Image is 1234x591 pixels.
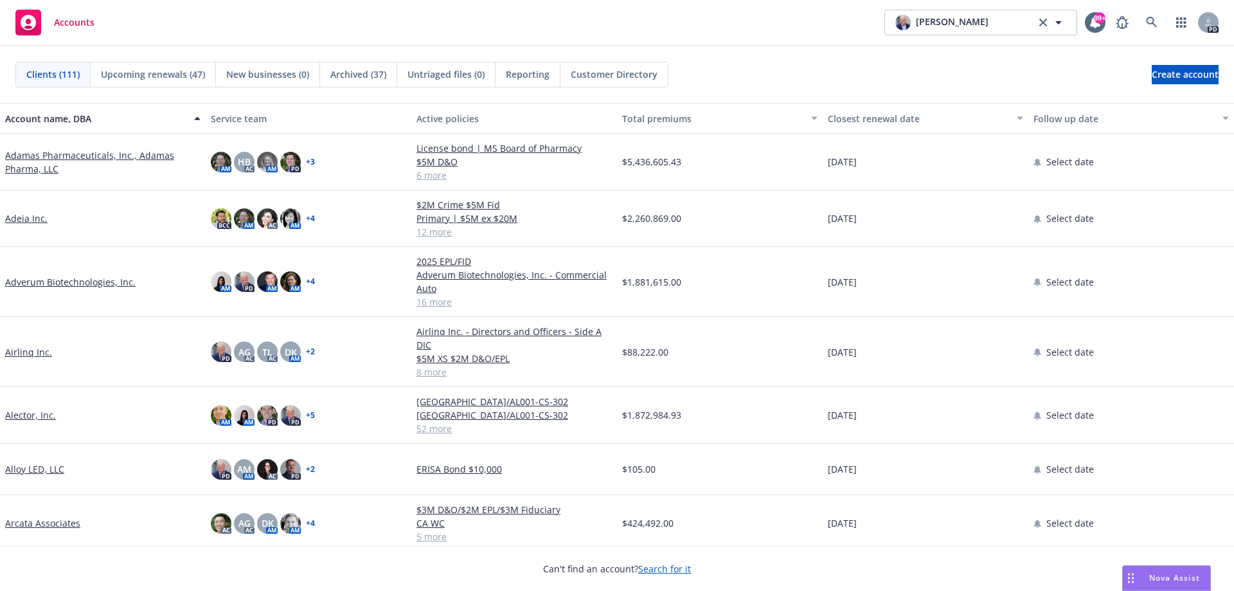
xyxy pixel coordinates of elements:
span: [DATE] [828,516,857,530]
div: Total premiums [622,112,803,125]
a: [GEOGRAPHIC_DATA]/AL001-CS-302 [416,408,612,422]
a: ERISA Bond $10,000 [416,462,612,476]
span: $424,492.00 [622,516,674,530]
span: Archived (37) [330,68,386,81]
a: Primary | $5M ex $20M [416,212,612,225]
span: [DATE] [828,408,857,422]
span: Reporting [506,68,550,81]
img: photo [234,271,255,292]
span: $1,881,615.00 [622,275,681,289]
a: 2025 EPL/FID [416,255,612,268]
span: Untriaged files (0) [407,68,485,81]
a: + 5 [306,412,315,419]
img: photo [211,513,231,534]
img: photo [234,405,255,426]
img: photo [280,152,301,172]
a: 16 more [416,295,612,309]
button: Follow up date [1028,103,1234,134]
span: AM [237,462,251,476]
button: Total premiums [617,103,823,134]
a: 6 more [416,168,612,182]
a: Switch app [1168,10,1194,35]
a: Search [1139,10,1165,35]
img: photo [280,208,301,229]
a: Airlinq Inc. - Directors and Officers - Side A DIC [416,325,612,352]
span: Select date [1046,212,1094,225]
a: + 2 [306,348,315,356]
img: photo [257,271,278,292]
span: Customer Directory [571,68,657,81]
img: photo [211,341,231,362]
span: Select date [1046,408,1094,422]
span: AG [238,516,251,530]
a: [GEOGRAPHIC_DATA]/AL001-CS-302 [416,395,612,408]
span: Can't find an account? [543,562,691,576]
img: photo [211,152,231,172]
a: Adverum Biotechnologies, Inc. - Commercial Auto [416,268,612,295]
img: photo [280,513,301,534]
span: Select date [1046,516,1094,530]
span: Upcoming renewals (47) [101,68,205,81]
a: Airlinq Inc. [5,345,52,359]
button: Nova Assist [1122,565,1211,591]
img: photo [280,405,301,426]
a: $3M D&O/$2M EPL/$3M Fiduciary [416,503,612,516]
span: Create account [1152,62,1219,87]
span: Clients (111) [26,68,80,81]
img: photo [257,459,278,480]
img: photo [257,405,278,426]
a: Adeia Inc. [5,212,48,225]
span: [DATE] [828,155,857,168]
span: $88,222.00 [622,345,668,359]
a: Adamas Pharmaceuticals, Inc., Adamas Pharma, LLC [5,149,201,176]
span: $105.00 [622,462,656,476]
span: [DATE] [828,212,857,225]
img: photo [211,459,231,480]
a: $2M Crime $5M Fid [416,198,612,212]
span: [DATE] [828,275,857,289]
a: Arcata Associates [5,516,80,530]
span: Select date [1046,275,1094,289]
span: DK [262,516,274,530]
span: $5,436,605.43 [622,155,681,168]
button: photo[PERSON_NAME]clear selection [884,10,1077,35]
span: Accounts [54,17,94,28]
img: photo [280,459,301,480]
img: photo [257,152,278,172]
div: Active policies [416,112,612,125]
a: Adverum Biotechnologies, Inc. [5,275,136,289]
span: [PERSON_NAME] [916,15,988,30]
div: Drag to move [1123,566,1139,590]
img: photo [280,271,301,292]
a: Accounts [10,5,100,41]
span: HB [238,155,251,168]
span: Select date [1046,462,1094,476]
span: [DATE] [828,462,857,476]
a: $5M D&O [416,155,612,168]
img: photo [211,208,231,229]
a: + 2 [306,466,315,473]
img: photo [234,208,255,229]
a: + 4 [306,520,315,527]
span: AG [238,345,251,359]
img: photo [895,15,911,30]
a: + 3 [306,158,315,166]
div: Service team [211,112,406,125]
a: Alloy LED, LLC [5,462,64,476]
a: clear selection [1035,15,1051,30]
span: [DATE] [828,345,857,359]
div: Closest renewal date [828,112,1009,125]
span: $1,872,984.93 [622,408,681,422]
div: 99+ [1094,12,1105,24]
button: Service team [206,103,411,134]
a: 5 more [416,530,612,543]
span: Select date [1046,345,1094,359]
div: Account name, DBA [5,112,186,125]
a: 8 more [416,365,612,379]
a: CA WC [416,516,612,530]
a: 52 more [416,422,612,435]
a: License bond | MS Board of Pharmacy [416,141,612,155]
